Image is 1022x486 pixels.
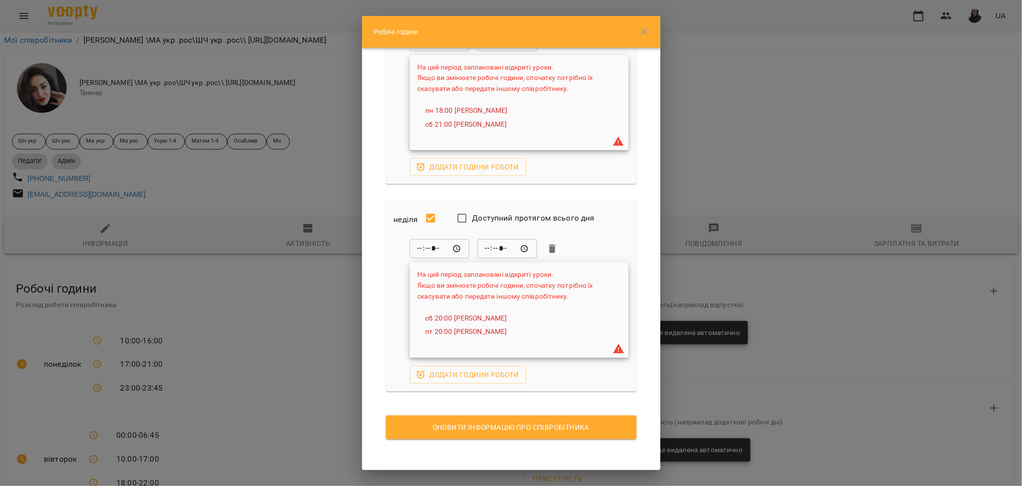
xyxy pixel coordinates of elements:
div: До [477,239,537,259]
div: Робочі години [362,16,660,48]
span: На цей період заплановані відкриті уроки. Якщо ви змінюєте робочі години, спочатку потрібно їх ск... [418,63,593,92]
span: Оновити інформацію про співробітника [394,421,629,433]
h6: неділя [394,213,418,227]
a: сб 21:00 [PERSON_NAME] [426,120,507,130]
a: пт 20:00 [PERSON_NAME] [426,327,507,337]
span: На цей період заплановані відкриті уроки. Якщо ви змінюєте робочі години, спочатку потрібно їх ск... [418,270,593,300]
button: Додати години роботи [410,366,527,384]
span: Додати години роботи [418,161,519,173]
button: Оновити інформацію про співробітника [386,415,637,439]
span: Доступний протягом всього дня [472,212,595,224]
button: Додати години роботи [410,158,527,176]
button: Видалити [545,242,560,256]
a: пн 18:00 [PERSON_NAME] [426,106,508,116]
span: Додати години роботи [418,369,519,381]
div: Від [410,239,469,259]
a: сб 20:00 [PERSON_NAME] [426,314,507,324]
